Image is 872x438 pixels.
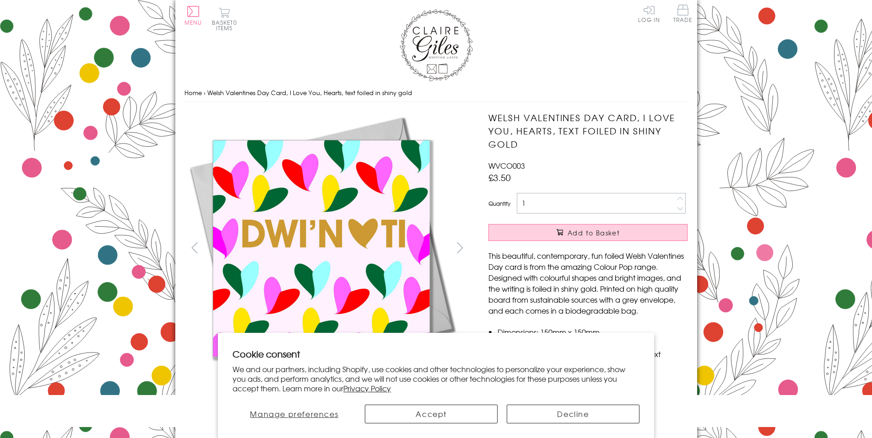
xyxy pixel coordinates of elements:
img: Claire Giles Greetings Cards [400,9,473,81]
h2: Cookie consent [233,347,639,360]
li: Dimensions: 150mm x 150mm [498,326,688,337]
button: Decline [507,405,639,423]
a: Log In [638,5,660,22]
button: Manage preferences [233,405,356,423]
span: Manage preferences [250,408,338,419]
span: £3.50 [488,171,511,184]
button: next [450,237,470,258]
img: Welsh Valentines Day Card, I Love You, Hearts, text foiled in shiny gold [470,111,745,385]
span: 0 items [216,18,237,32]
span: › [204,88,206,97]
span: WVCO003 [488,160,525,171]
p: We and our partners, including Shopify, use cookies and other technologies to personalize your ex... [233,364,639,393]
span: Welsh Valentines Day Card, I Love You, Hearts, text foiled in shiny gold [207,88,412,97]
span: Add to Basket [568,228,620,237]
button: prev [184,237,205,258]
label: Quantity [488,199,510,208]
button: Basket0 items [212,7,237,31]
button: Accept [365,405,498,423]
nav: breadcrumbs [184,84,688,102]
span: Menu [184,18,202,27]
h1: Welsh Valentines Day Card, I Love You, Hearts, text foiled in shiny gold [488,111,688,150]
button: Add to Basket [488,224,688,241]
p: This beautiful, contemporary, fun foiled Welsh Valentines Day card is from the amazing Colour Pop... [488,250,688,316]
a: Trade [673,5,693,24]
button: Menu [184,6,202,25]
a: Home [184,88,202,97]
a: Privacy Policy [343,383,391,394]
img: Welsh Valentines Day Card, I Love You, Hearts, text foiled in shiny gold [184,111,459,385]
span: Trade [673,5,693,22]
